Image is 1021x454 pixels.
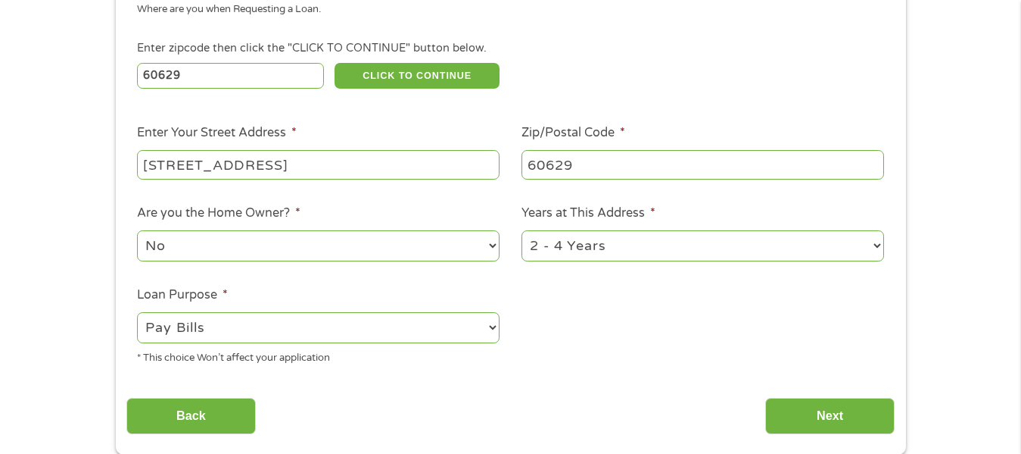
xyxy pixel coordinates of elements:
label: Years at This Address [521,205,655,221]
div: Where are you when Requesting a Loan. [137,2,873,17]
div: * This choice Won’t affect your application [137,346,500,366]
label: Are you the Home Owner? [137,205,300,221]
label: Loan Purpose [137,287,228,303]
div: Enter zipcode then click the "CLICK TO CONTINUE" button below. [137,40,883,57]
label: Zip/Postal Code [521,125,625,141]
label: Enter Your Street Address [137,125,297,141]
input: Back [126,398,256,435]
input: Enter Zipcode (e.g 01510) [137,63,324,89]
input: Next [765,398,895,435]
button: CLICK TO CONTINUE [335,63,500,89]
input: 1 Main Street [137,150,500,179]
